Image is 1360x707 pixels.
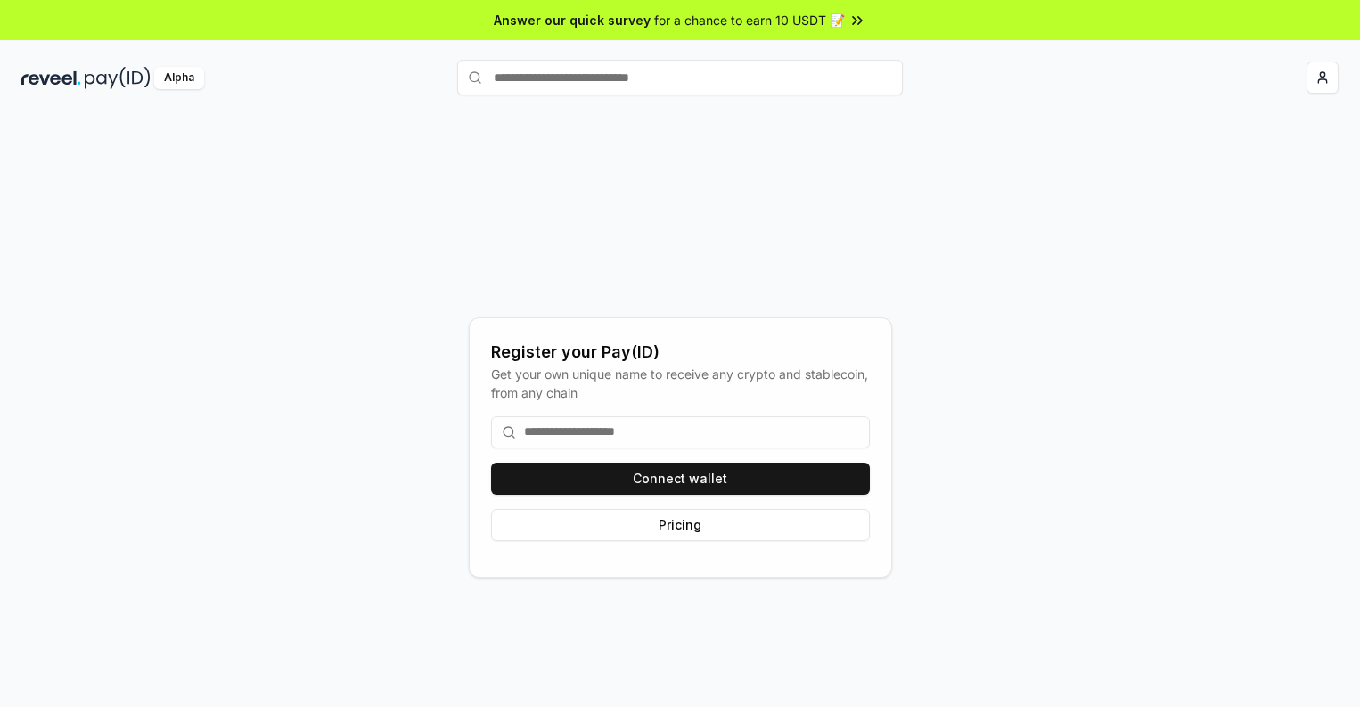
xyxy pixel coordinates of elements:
div: Get your own unique name to receive any crypto and stablecoin, from any chain [491,365,870,402]
img: reveel_dark [21,67,81,89]
div: Alpha [154,67,204,89]
span: Answer our quick survey [494,11,651,29]
img: pay_id [85,67,151,89]
span: for a chance to earn 10 USDT 📝 [654,11,845,29]
div: Register your Pay(ID) [491,340,870,365]
button: Connect wallet [491,463,870,495]
button: Pricing [491,509,870,541]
